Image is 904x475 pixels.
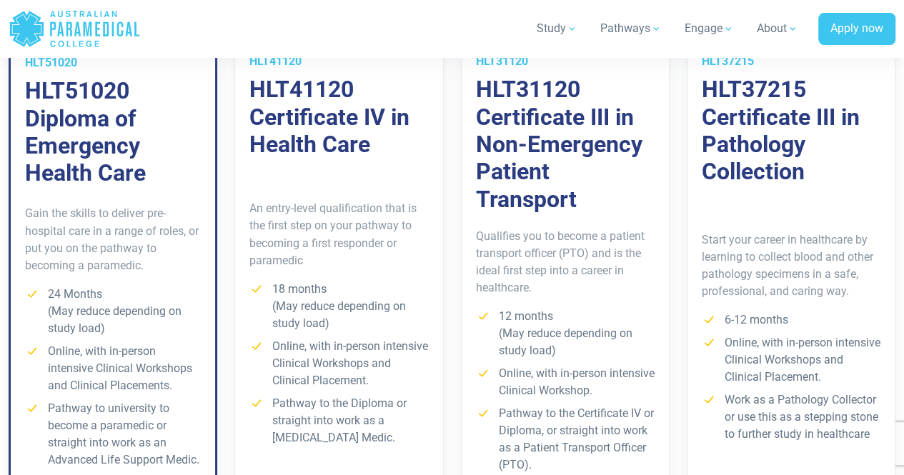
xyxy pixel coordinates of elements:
li: Pathway to the Certificate IV or Diploma, or straight into work as a Patient Transport Officer (P... [476,404,655,473]
li: Pathway to university to become a paramedic or straight into work as an Advanced Life Support Medic. [25,399,201,468]
p: Qualifies you to become a patient transport officer (PTO) and is the ideal first step into a care... [476,227,655,296]
li: 18 months (May reduce depending on study load) [249,280,428,331]
span: HLT37215 [702,54,754,68]
li: Pathway to the Diploma or straight into work as a [MEDICAL_DATA] Medic. [249,394,428,446]
li: 6-12 months [702,311,880,328]
h3: HLT51020 Diploma of Emergency Health Care [25,77,201,187]
h3: HLT41120 Certificate IV in Health Care [249,76,428,158]
li: Online, with in-person intensive Clinical Workshop. [476,364,655,399]
li: Online, with in-person intensive Clinical Workshops and Clinical Placement. [249,337,428,389]
p: An entry-level qualification that is the first step on your pathway to becoming a first responder... [249,200,428,269]
li: Online, with in-person intensive Clinical Workshops and Clinical Placements. [25,342,201,394]
span: HLT31120 [476,54,528,68]
h3: HLT31120 Certificate III in Non-Emergency Patient Transport [476,76,655,213]
li: Online, with in-person intensive Clinical Workshops and Clinical Placement. [702,334,880,385]
span: HLT51020 [25,56,77,69]
li: 12 months (May reduce depending on study load) [476,307,655,359]
span: HLT41120 [249,54,302,68]
h3: HLT37215 Certificate III in Pathology Collection [702,76,880,186]
p: Gain the skills to deliver pre-hospital care in a range of roles, or put you on the pathway to be... [25,205,201,274]
li: 24 Months (May reduce depending on study load) [25,285,201,336]
p: Start your career in healthcare by learning to collect blood and other pathology specimens in a s... [702,231,880,299]
li: Work as a Pathology Collector or use this as a stepping stone to further study in healthcare [702,391,880,442]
